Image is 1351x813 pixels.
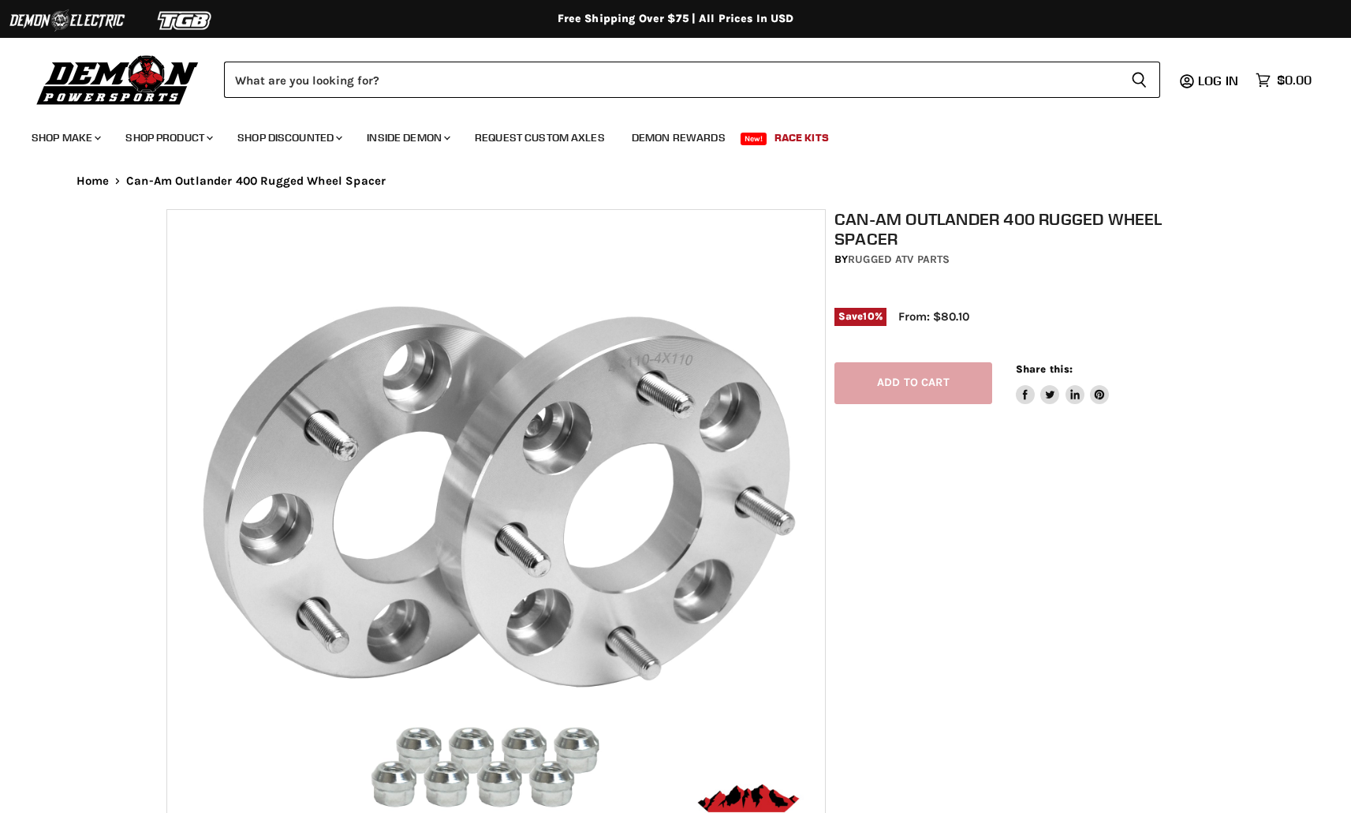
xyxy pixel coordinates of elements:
[763,122,841,154] a: Race Kits
[45,12,1307,26] div: Free Shipping Over $75 | All Prices In USD
[848,253,950,266] a: Rugged ATV Parts
[32,51,204,107] img: Demon Powersports
[1118,62,1160,98] button: Search
[20,122,110,154] a: Shop Make
[114,122,222,154] a: Shop Product
[1016,362,1110,404] aside: Share this:
[1198,73,1238,88] span: Log in
[355,122,460,154] a: Inside Demon
[224,62,1160,98] form: Product
[463,122,617,154] a: Request Custom Axles
[45,174,1307,188] nav: Breadcrumbs
[226,122,352,154] a: Shop Discounted
[898,309,969,324] span: From: $80.10
[224,62,1118,98] input: Search
[620,122,737,154] a: Demon Rewards
[834,209,1194,249] h1: Can-Am Outlander 400 Rugged Wheel Spacer
[1248,69,1319,92] a: $0.00
[1191,73,1248,88] a: Log in
[77,174,110,188] a: Home
[8,6,126,36] img: Demon Electric Logo 2
[126,6,244,36] img: TGB Logo 2
[1016,363,1073,375] span: Share this:
[834,308,886,325] span: Save %
[20,115,1308,154] ul: Main menu
[741,133,767,145] span: New!
[1277,73,1312,88] span: $0.00
[834,251,1194,268] div: by
[863,310,874,322] span: 10
[126,174,386,188] span: Can-Am Outlander 400 Rugged Wheel Spacer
